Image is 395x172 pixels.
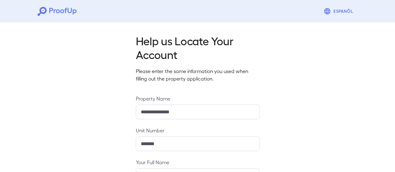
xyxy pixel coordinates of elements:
label: Your Full Name [136,159,259,166]
label: Property Name [136,95,259,102]
label: Unit Number [136,127,259,134]
h2: Help us Locate Your Account [136,34,259,61]
p: Please enter the same information you used when filling out the property application. [136,67,259,82]
button: Espanõl [321,5,358,17]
